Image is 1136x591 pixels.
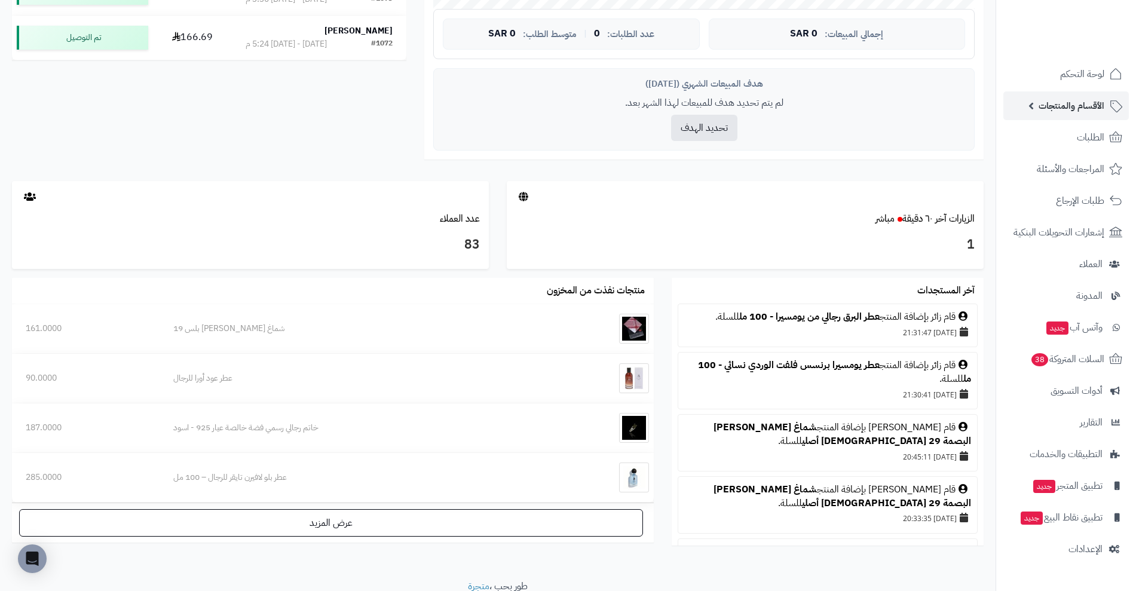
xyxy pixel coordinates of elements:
[917,286,975,296] h3: آخر المستجدات
[173,422,548,434] div: خاتم رجالي رسمي فضة خالصة عيار 925 - اسود
[1033,480,1055,493] span: جديد
[1076,287,1103,304] span: المدونة
[698,358,971,386] a: عطر يومسيرا برنسس فلفت الوردي نسائي - 100 مل
[1003,186,1129,215] a: طلبات الإرجاع
[371,38,393,50] div: #1072
[1080,414,1103,431] span: التقارير
[488,29,516,39] span: 0 SAR
[1013,224,1104,241] span: إشعارات التحويلات البنكية
[584,29,587,38] span: |
[714,482,971,510] a: شماغ [PERSON_NAME] البصمة 29 [DEMOGRAPHIC_DATA] أصلي
[1003,345,1129,373] a: السلات المتروكة38
[1003,408,1129,437] a: التقارير
[1046,321,1068,335] span: جديد
[684,310,971,324] div: قام زائر بإضافة المنتج للسلة.
[173,471,548,483] div: عطر بلو لافيرن تايقر للرجال – 100 مل
[619,363,649,393] img: عطر عود أورا للرجال
[684,324,971,341] div: [DATE] 21:31:47
[246,38,327,50] div: [DATE] - [DATE] 5:24 م
[619,413,649,443] img: خاتم رجالي رسمي فضة خالصة عيار 925 - اسود
[594,29,600,39] span: 0
[1032,477,1103,494] span: تطبيق المتجر
[523,29,577,39] span: متوسط الطلب:
[1019,509,1103,526] span: تطبيق نقاط البيع
[684,386,971,403] div: [DATE] 21:30:41
[19,509,643,537] a: عرض المزيد
[1031,353,1048,366] span: 38
[1003,535,1129,564] a: الإعدادات
[547,286,645,296] h3: منتجات نفذت من المخزون
[1045,319,1103,336] span: وآتس آب
[739,310,880,324] a: عطر البرق رجالي من يومسيرا - 100 مل
[684,359,971,386] div: قام زائر بإضافة المنتج للسلة.
[1030,446,1103,463] span: التطبيقات والخدمات
[17,26,148,50] div: تم التوصيل
[1039,97,1104,114] span: الأقسام والمنتجات
[684,545,971,572] div: قام زائر بإضافة المنتج للسلة.
[443,96,965,110] p: لم يتم تحديد هدف للمبيعات لهذا الشهر بعد.
[684,421,971,448] div: قام [PERSON_NAME] بإضافة المنتج للسلة.
[714,420,971,448] a: شماغ [PERSON_NAME] البصمة 29 [DEMOGRAPHIC_DATA] أصلي
[21,235,480,255] h3: 83
[1051,382,1103,399] span: أدوات التسويق
[324,25,393,37] strong: [PERSON_NAME]
[18,544,47,573] div: Open Intercom Messenger
[153,16,231,60] td: 166.69
[26,422,146,434] div: 187.0000
[1037,161,1104,177] span: المراجعات والأسئلة
[619,463,649,492] img: عطر بلو لافيرن تايقر للرجال – 100 مل
[26,471,146,483] div: 285.0000
[790,29,817,39] span: 0 SAR
[1003,440,1129,468] a: التطبيقات والخدمات
[1003,250,1129,278] a: العملاء
[671,115,737,141] button: تحديد الهدف
[684,483,971,510] div: قام [PERSON_NAME] بإضافة المنتج للسلة.
[684,510,971,526] div: [DATE] 20:33:35
[1079,256,1103,272] span: العملاء
[875,212,975,226] a: الزيارات آخر ٦٠ دقيقةمباشر
[1003,218,1129,247] a: إشعارات التحويلات البنكية
[1060,66,1104,82] span: لوحة التحكم
[1003,60,1129,88] a: لوحة التحكم
[516,235,975,255] h3: 1
[1003,281,1129,310] a: المدونة
[607,29,654,39] span: عدد الطلبات:
[1003,313,1129,342] a: وآتس آبجديد
[684,448,971,465] div: [DATE] 20:45:11
[1003,471,1129,500] a: تطبيق المتجرجديد
[694,544,971,572] a: عطر يومسيرا برنسس فلفت بلو لايت نسائي - 100 مل
[440,212,480,226] a: عدد العملاء
[1003,155,1129,183] a: المراجعات والأسئلة
[825,29,883,39] span: إجمالي المبيعات:
[1021,512,1043,525] span: جديد
[26,372,146,384] div: 90.0000
[1077,129,1104,146] span: الطلبات
[443,78,965,90] div: هدف المبيعات الشهري ([DATE])
[26,323,146,335] div: 161.0000
[1003,503,1129,532] a: تطبيق نقاط البيعجديد
[1056,192,1104,209] span: طلبات الإرجاع
[1068,541,1103,558] span: الإعدادات
[875,212,895,226] small: مباشر
[1003,376,1129,405] a: أدوات التسويق
[1030,351,1104,368] span: السلات المتروكة
[173,323,548,335] div: شماغ [PERSON_NAME] بلس 19
[1003,123,1129,152] a: الطلبات
[619,314,649,344] img: شماغ البسام بلس 19
[173,372,548,384] div: عطر عود أورا للرجال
